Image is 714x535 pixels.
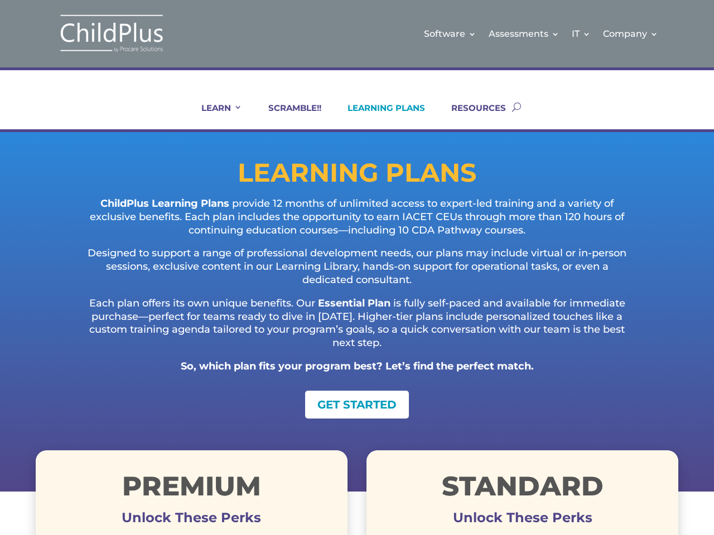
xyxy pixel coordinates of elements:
h1: Premium [36,473,348,505]
h3: Unlock These Perks [36,518,348,523]
a: LEARNING PLANS [334,103,425,129]
strong: Essential Plan [318,297,390,309]
h1: STANDARD [366,473,678,505]
p: Designed to support a range of professional development needs, our plans may include virtual or i... [80,247,634,296]
a: RESOURCES [437,103,506,129]
p: Each plan offers its own unique benefits. Our is fully self-paced and available for immediate pur... [80,297,634,360]
a: SCRAMBLE!! [254,103,321,129]
strong: ChildPlus Learning Plans [100,197,229,210]
a: LEARN [187,103,242,129]
h3: Unlock These Perks [366,518,678,523]
a: Software [424,11,476,56]
a: GET STARTED [305,391,409,419]
h1: LEARNING PLANS [36,160,678,191]
strong: So, which plan fits your program best? Let’s find the perfect match. [181,360,534,372]
a: Assessments [489,11,559,56]
p: provide 12 months of unlimited access to expert-led training and a variety of exclusive benefits.... [80,197,634,247]
a: Company [603,11,658,56]
a: IT [572,11,591,56]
